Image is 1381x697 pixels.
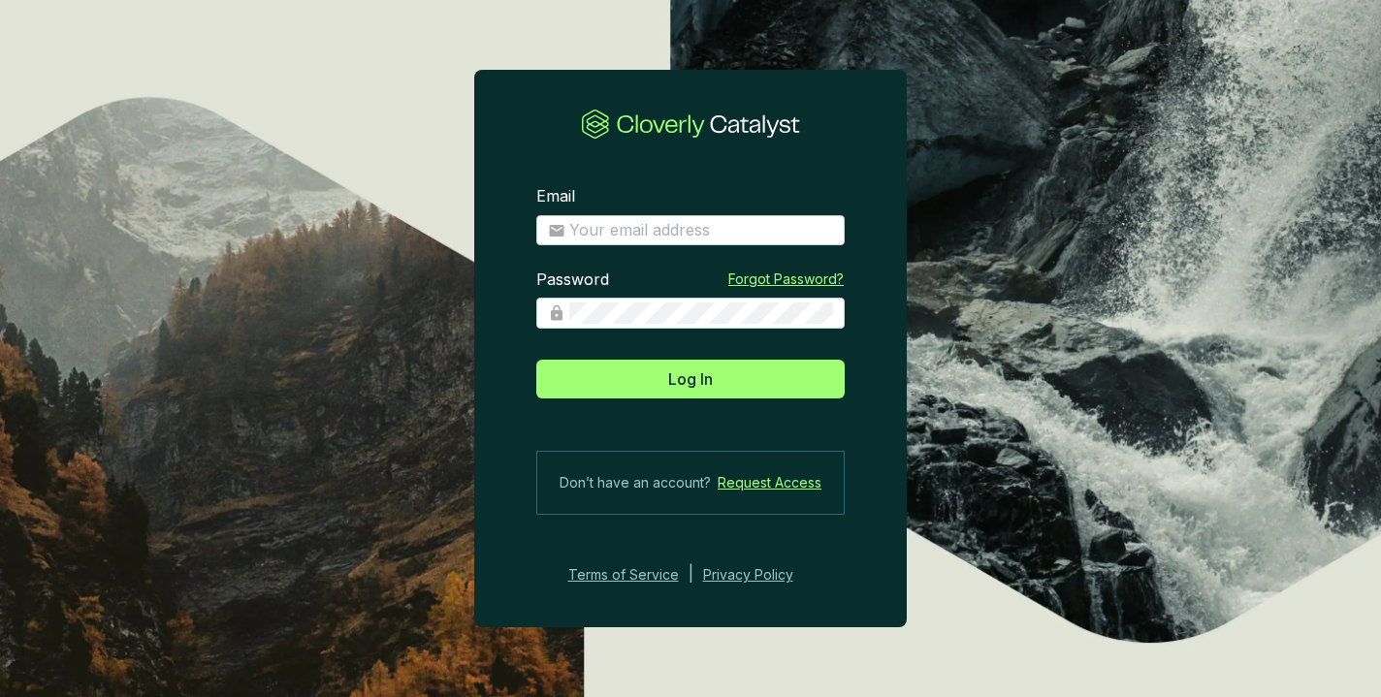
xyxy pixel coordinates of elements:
[689,563,693,586] div: |
[668,367,713,391] span: Log In
[728,269,844,289] a: Forgot Password?
[703,563,819,586] a: Privacy Policy
[562,563,679,586] a: Terms of Service
[536,269,609,291] label: Password
[718,471,821,494] a: Request Access
[569,220,833,241] input: Email
[560,471,711,494] span: Don’t have an account?
[536,360,845,398] button: Log In
[569,302,833,324] input: Password
[536,186,575,207] label: Email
